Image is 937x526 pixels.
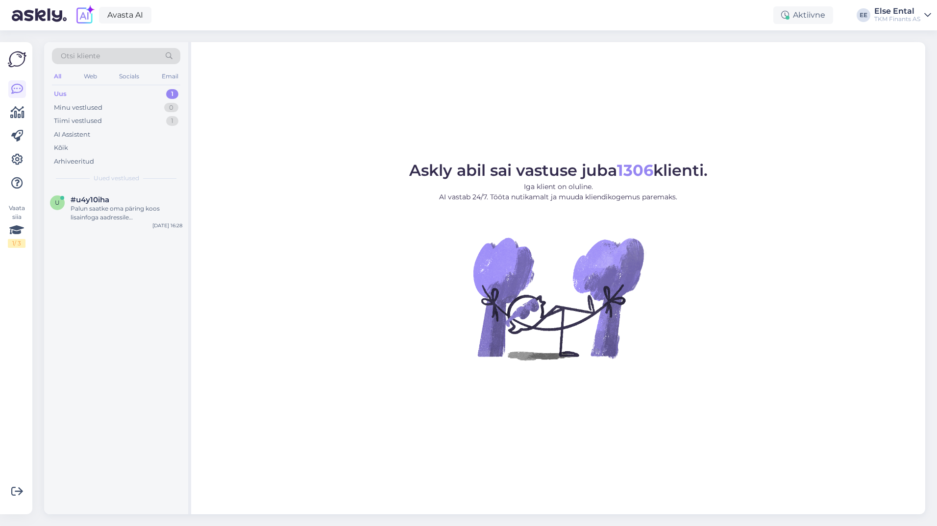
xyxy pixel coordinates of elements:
[874,7,931,23] a: Else EntalTKM Finants AS
[54,157,94,167] div: Arhiveeritud
[166,116,178,126] div: 1
[61,51,100,61] span: Otsi kliente
[55,199,60,206] span: u
[99,7,151,24] a: Avasta AI
[470,210,646,386] img: No Chat active
[52,70,63,83] div: All
[857,8,870,22] div: EE
[54,103,102,113] div: Minu vestlused
[160,70,180,83] div: Email
[773,6,833,24] div: Aktiivne
[71,195,109,204] span: #u4y10iha
[8,204,25,248] div: Vaata siia
[82,70,99,83] div: Web
[54,116,102,126] div: Tiimi vestlused
[54,143,68,153] div: Kõik
[409,161,708,180] span: Askly abil sai vastuse juba klienti.
[117,70,141,83] div: Socials
[71,204,182,222] div: Palun saatke oma päring koos lisainfoga aadressile [EMAIL_ADDRESS][DOMAIN_NAME], et saaksime Teie...
[94,174,139,183] span: Uued vestlused
[54,89,67,99] div: Uus
[874,7,920,15] div: Else Ental
[152,222,182,229] div: [DATE] 16:28
[617,161,653,180] b: 1306
[874,15,920,23] div: TKM Finants AS
[8,239,25,248] div: 1 / 3
[8,50,26,69] img: Askly Logo
[74,5,95,25] img: explore-ai
[164,103,178,113] div: 0
[166,89,178,99] div: 1
[409,182,708,202] p: Iga klient on oluline. AI vastab 24/7. Tööta nutikamalt ja muuda kliendikogemus paremaks.
[54,130,90,140] div: AI Assistent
